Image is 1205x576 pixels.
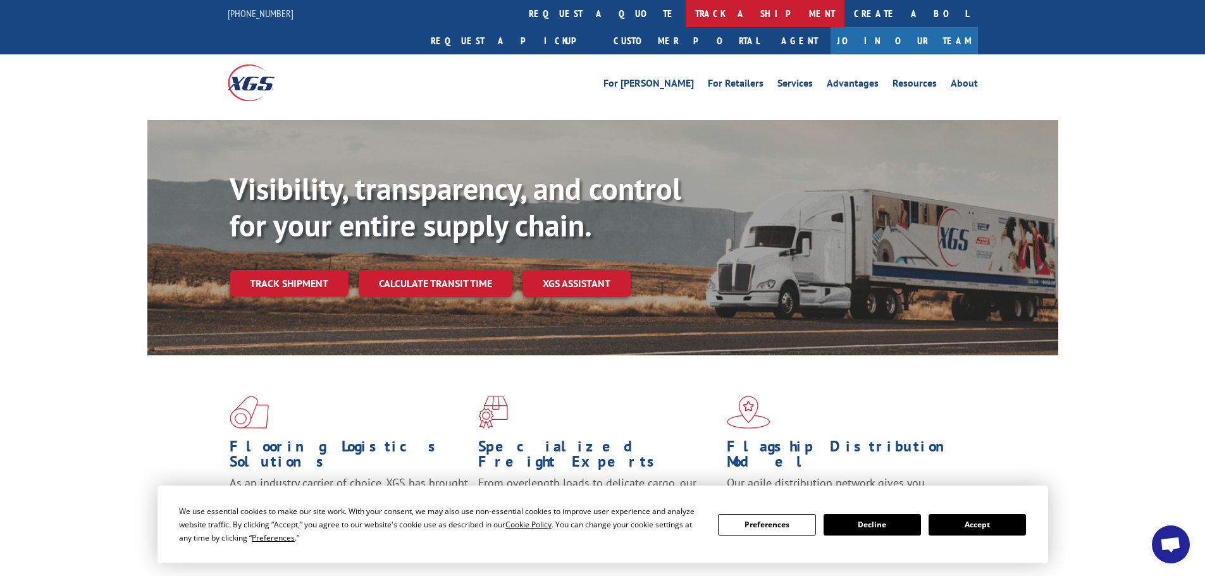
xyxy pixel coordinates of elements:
[230,439,469,475] h1: Flooring Logistics Solutions
[421,27,604,54] a: Request a pickup
[228,7,294,20] a: [PHONE_NUMBER]
[179,505,703,544] div: We use essential cookies to make our site work. With your consent, we may also use non-essential ...
[929,514,1026,536] button: Accept
[769,27,831,54] a: Agent
[708,78,763,92] a: For Retailers
[478,396,508,429] img: xgs-icon-focused-on-flooring-red
[230,475,468,520] span: As an industry carrier of choice, XGS has brought innovation and dedication to flooring logistics...
[727,475,960,505] span: Our agile distribution network gives you nationwide inventory management on demand.
[727,396,770,429] img: xgs-icon-flagship-distribution-model-red
[522,270,631,297] a: XGS ASSISTANT
[478,439,717,475] h1: Specialized Freight Experts
[893,78,937,92] a: Resources
[1152,525,1190,563] div: Open chat
[230,169,681,245] b: Visibility, transparency, and control for your entire supply chain.
[604,27,769,54] a: Customer Portal
[827,78,879,92] a: Advantages
[505,519,552,530] span: Cookie Policy
[230,270,349,297] a: Track shipment
[718,514,815,536] button: Preferences
[158,486,1048,563] div: Cookie Consent Prompt
[727,439,966,475] h1: Flagship Distribution Model
[230,396,269,429] img: xgs-icon-total-supply-chain-intelligence-red
[478,475,717,532] p: From overlength loads to delicate cargo, our experienced staff knows the best way to move your fr...
[359,270,512,297] a: Calculate transit time
[831,27,978,54] a: Join Our Team
[951,78,978,92] a: About
[252,532,295,543] span: Preferences
[824,514,921,536] button: Decline
[603,78,694,92] a: For [PERSON_NAME]
[777,78,813,92] a: Services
